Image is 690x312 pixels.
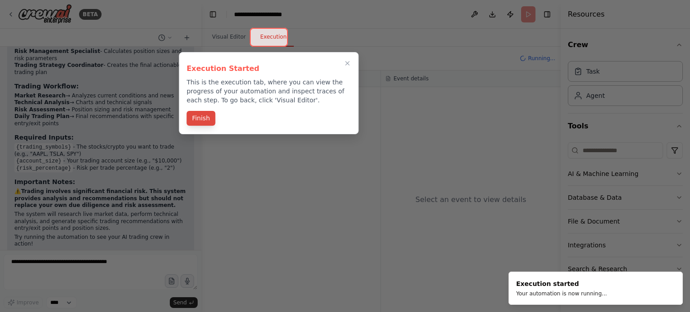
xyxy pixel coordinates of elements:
h3: Execution Started [186,63,351,74]
button: Close walkthrough [342,58,353,69]
button: Finish [186,111,215,126]
button: Hide left sidebar [207,8,219,21]
div: Execution started [516,279,607,288]
div: Your automation is now running... [516,290,607,297]
p: This is the execution tab, where you can view the progress of your automation and inspect traces ... [186,78,351,105]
